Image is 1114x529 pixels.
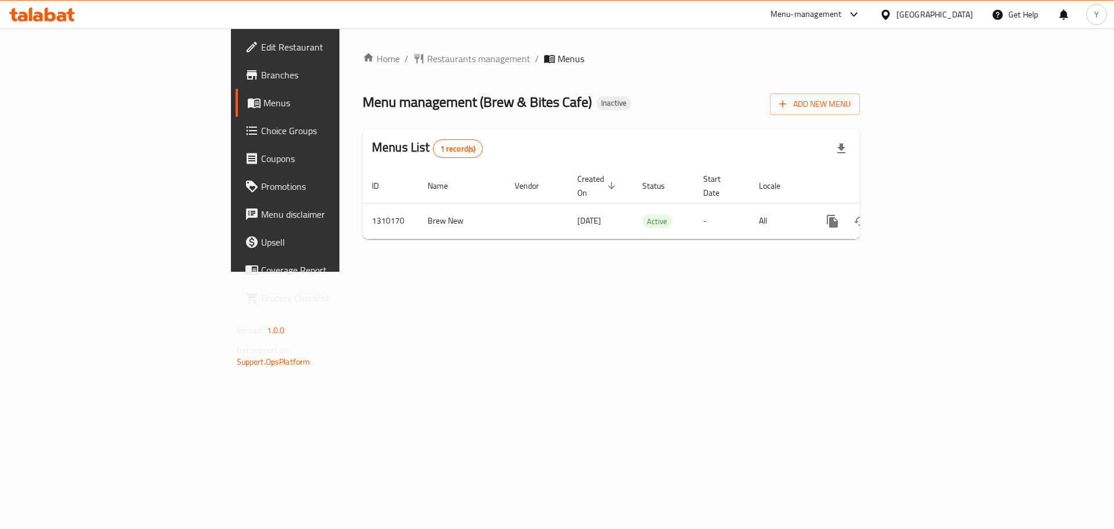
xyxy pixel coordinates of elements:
[515,179,554,193] span: Vendor
[236,228,417,256] a: Upsell
[642,215,672,228] span: Active
[261,40,408,54] span: Edit Restaurant
[779,97,851,111] span: Add New Menu
[236,145,417,172] a: Coupons
[261,124,408,138] span: Choice Groups
[261,152,408,165] span: Coupons
[237,343,290,358] span: Get support on:
[261,207,408,221] span: Menu disclaimer
[236,200,417,228] a: Menu disclaimer
[750,203,809,239] td: All
[236,89,417,117] a: Menus
[427,52,530,66] span: Restaurants management
[558,52,584,66] span: Menus
[819,207,847,235] button: more
[433,143,483,154] span: 1 record(s)
[261,263,408,277] span: Coverage Report
[267,323,285,338] span: 1.0.0
[236,61,417,89] a: Branches
[428,179,463,193] span: Name
[261,235,408,249] span: Upsell
[770,93,860,115] button: Add New Menu
[596,96,631,110] div: Inactive
[237,354,310,369] a: Support.OpsPlatform
[703,172,736,200] span: Start Date
[236,117,417,145] a: Choice Groups
[577,213,601,228] span: [DATE]
[263,96,408,110] span: Menus
[236,172,417,200] a: Promotions
[596,98,631,108] span: Inactive
[372,179,394,193] span: ID
[896,8,973,21] div: [GEOGRAPHIC_DATA]
[642,179,680,193] span: Status
[759,179,795,193] span: Locale
[433,139,483,158] div: Total records count
[577,172,619,200] span: Created On
[413,52,530,66] a: Restaurants management
[535,52,539,66] li: /
[363,52,860,66] nav: breadcrumb
[827,135,855,163] div: Export file
[236,33,417,61] a: Edit Restaurant
[363,168,939,239] table: enhanced table
[237,323,265,338] span: Version:
[694,203,750,239] td: -
[847,207,874,235] button: Change Status
[418,203,505,239] td: Brew New
[1094,8,1099,21] span: Y
[363,89,592,115] span: Menu management ( Brew & Bites Cafe )
[261,291,408,305] span: Grocery Checklist
[236,284,417,312] a: Grocery Checklist
[771,8,842,21] div: Menu-management
[809,168,939,204] th: Actions
[642,214,672,228] div: Active
[236,256,417,284] a: Coverage Report
[261,179,408,193] span: Promotions
[372,139,483,158] h2: Menus List
[261,68,408,82] span: Branches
